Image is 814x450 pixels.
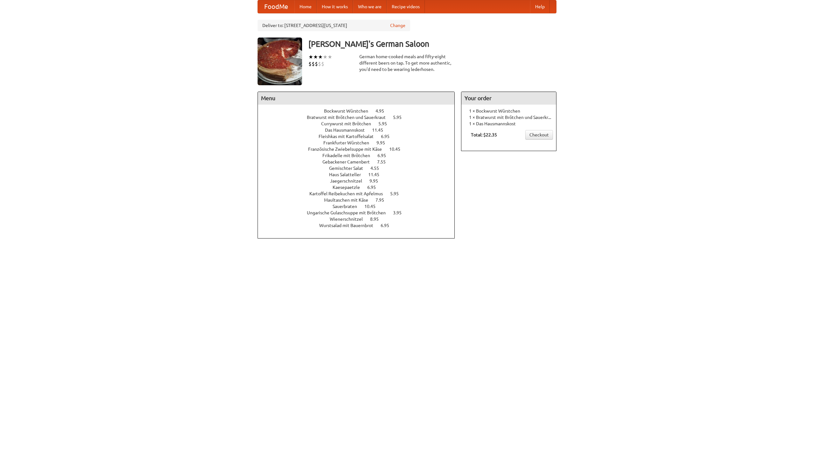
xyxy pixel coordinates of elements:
a: Bockwurst Würstchen 4.95 [324,108,396,114]
li: $ [318,60,321,67]
span: Frankfurter Würstchen [323,140,376,145]
a: Bratwurst mit Brötchen und Sauerkraut 5.95 [307,115,413,120]
a: Checkout [525,130,553,140]
span: 5.95 [393,115,408,120]
a: Who we are [353,0,387,13]
a: Frankfurter Würstchen 9.95 [323,140,397,145]
span: 7.95 [376,197,390,203]
span: 4.95 [376,108,390,114]
li: $ [315,60,318,67]
a: Recipe videos [387,0,425,13]
h4: Your order [461,92,556,105]
span: 10.45 [364,204,382,209]
span: Gemischter Salat [329,166,369,171]
a: Help [530,0,550,13]
span: Jaegerschnitzel [330,178,369,183]
h3: [PERSON_NAME]'s German Saloon [308,38,556,50]
a: Wurstsalad mit Bauernbrot 6.95 [319,223,401,228]
span: Currywurst mit Brötchen [321,121,377,126]
span: 10.45 [389,147,407,152]
span: Haus Salatteller [329,172,367,177]
span: 9.95 [376,140,391,145]
span: 5.95 [390,191,405,196]
span: Das Hausmannskost [325,128,371,133]
a: Fleishkas mit Kartoffelsalat 6.95 [319,134,401,139]
li: ★ [313,53,318,60]
li: ★ [323,53,328,60]
span: 7.55 [377,159,392,164]
a: Das Hausmannskost 11.45 [325,128,395,133]
div: German home-cooked meals and fifty-eight different beers on tap. To get more authentic, you'd nee... [359,53,455,73]
a: Kartoffel Reibekuchen mit Apfelmus 5.95 [309,191,410,196]
h4: Menu [258,92,454,105]
span: 8.95 [370,217,385,222]
a: Gemischter Salat 4.55 [329,166,391,171]
a: Gebackener Camenbert 7.55 [322,159,397,164]
span: Maultaschen mit Käse [324,197,375,203]
a: Ungarische Gulaschsuppe mit Brötchen 3.95 [307,210,413,215]
span: Kartoffel Reibekuchen mit Apfelmus [309,191,389,196]
span: 6.95 [367,185,382,190]
a: Frikadelle mit Brötchen 6.95 [322,153,398,158]
img: angular.jpg [258,38,302,85]
span: Frikadelle mit Brötchen [322,153,376,158]
a: Sauerbraten 10.45 [333,204,387,209]
span: Französische Zwiebelsuppe mit Käse [308,147,388,152]
span: 6.95 [381,223,396,228]
span: Gebackener Camenbert [322,159,376,164]
a: Wienerschnitzel 8.95 [330,217,390,222]
span: 6.95 [381,134,396,139]
a: FoodMe [258,0,294,13]
li: $ [308,60,312,67]
span: Ungarische Gulaschsuppe mit Brötchen [307,210,392,215]
a: Change [390,22,405,29]
span: Wienerschnitzel [330,217,369,222]
li: ★ [328,53,332,60]
span: Kaesepaetzle [333,185,366,190]
a: Home [294,0,317,13]
a: Maultaschen mit Käse 7.95 [324,197,396,203]
li: ★ [318,53,323,60]
div: Deliver to: [STREET_ADDRESS][US_STATE] [258,20,410,31]
span: 4.55 [370,166,385,171]
li: $ [312,60,315,67]
li: 1 × Das Hausmannskost [465,121,553,127]
span: 5.95 [378,121,393,126]
span: 3.95 [393,210,408,215]
span: Wurstsalad mit Bauernbrot [319,223,380,228]
span: Bockwurst Würstchen [324,108,375,114]
a: Kaesepaetzle 6.95 [333,185,388,190]
span: 6.95 [377,153,392,158]
span: Sauerbraten [333,204,363,209]
a: How it works [317,0,353,13]
li: 1 × Bratwurst mit Brötchen und Sauerkraut [465,114,553,121]
a: Currywurst mit Brötchen 5.95 [321,121,399,126]
li: 1 × Bockwurst Würstchen [465,108,553,114]
a: Haus Salatteller 11.45 [329,172,391,177]
span: Fleishkas mit Kartoffelsalat [319,134,380,139]
span: 11.45 [372,128,390,133]
span: Bratwurst mit Brötchen und Sauerkraut [307,115,392,120]
span: 11.45 [368,172,386,177]
li: ★ [308,53,313,60]
a: Jaegerschnitzel 9.95 [330,178,390,183]
li: $ [321,60,324,67]
span: 9.95 [369,178,384,183]
b: Total: $22.35 [471,132,497,137]
a: Französische Zwiebelsuppe mit Käse 10.45 [308,147,412,152]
